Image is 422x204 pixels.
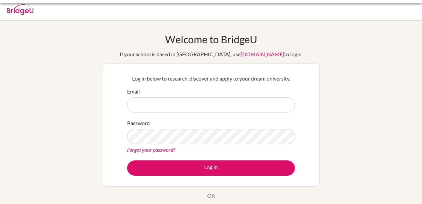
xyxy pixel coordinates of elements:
div: If your school is based in [GEOGRAPHIC_DATA], use to login. [120,50,303,58]
label: Password [127,119,150,127]
img: Bridge-U [7,4,33,15]
p: OR [207,192,215,200]
h1: Welcome to BridgeU [165,33,257,45]
p: Log in below to research, discover and apply to your dream university. [127,75,295,83]
a: Forgot your password? [127,146,175,153]
a: [DOMAIN_NAME] [241,51,284,57]
button: Log in [127,160,295,176]
label: Email [127,88,140,96]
